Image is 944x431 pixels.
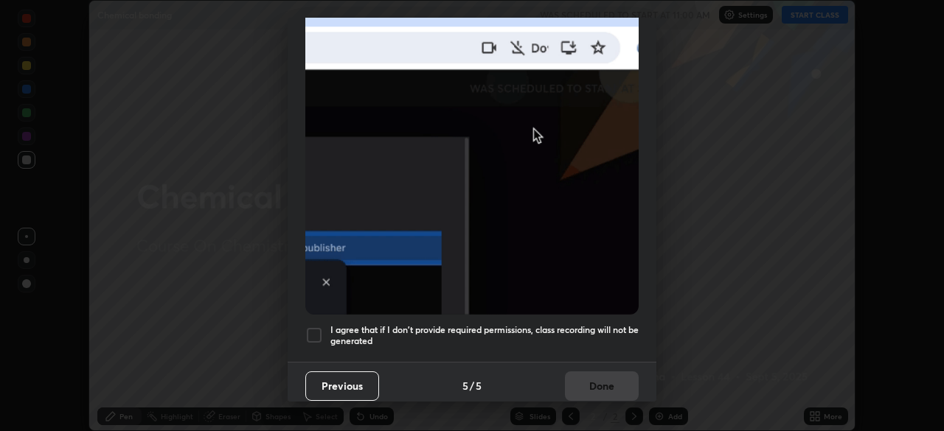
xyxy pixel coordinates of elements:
[462,378,468,393] h4: 5
[305,371,379,401] button: Previous
[476,378,482,393] h4: 5
[470,378,474,393] h4: /
[330,324,639,347] h5: I agree that if I don't provide required permissions, class recording will not be generated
